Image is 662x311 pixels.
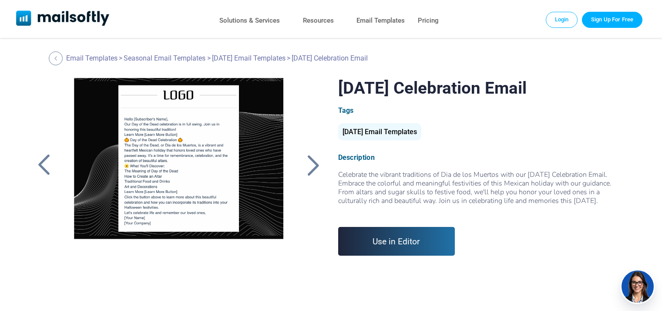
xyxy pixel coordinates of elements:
[338,78,629,98] h1: [DATE] Celebration Email
[338,153,629,162] div: Description
[582,12,642,27] a: Trial
[302,154,324,176] a: Back
[212,54,286,62] a: [DATE] Email Templates
[62,78,295,296] a: Day of the Dead Celebration Email
[124,54,205,62] a: Seasonal Email Templates
[338,123,421,140] div: [DATE] Email Templates
[418,14,439,27] a: Pricing
[338,106,629,115] div: Tags
[49,51,65,65] a: Back
[338,131,421,135] a: [DATE] Email Templates
[66,54,118,62] a: Email Templates
[303,14,334,27] a: Resources
[16,10,110,27] a: Mailsoftly
[338,227,455,256] a: Use in Editor
[546,12,578,27] a: Login
[356,14,405,27] a: Email Templates
[33,154,55,176] a: Back
[219,14,280,27] a: Solutions & Services
[338,170,629,205] div: Celebrate the vibrant traditions of Dia de los Muertos with our [DATE] Celebration Email. Embrace...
